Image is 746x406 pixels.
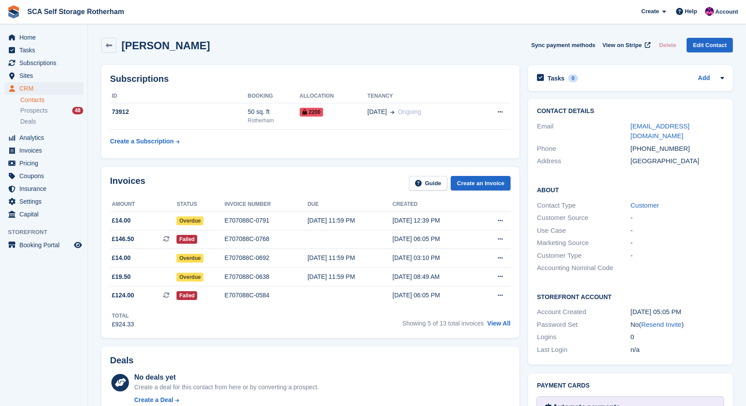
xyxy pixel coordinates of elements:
[655,38,680,52] button: Delete
[308,198,393,212] th: Due
[308,272,393,282] div: [DATE] 11:59 PM
[537,201,631,211] div: Contact Type
[19,132,72,144] span: Analytics
[487,320,511,327] a: View All
[631,251,724,261] div: -
[537,345,631,355] div: Last Login
[393,253,478,263] div: [DATE] 03:10 PM
[112,291,134,300] span: £124.00
[4,170,83,182] a: menu
[537,108,724,115] h2: Contact Details
[4,208,83,220] a: menu
[4,239,83,251] a: menu
[641,7,659,16] span: Create
[537,332,631,342] div: Logins
[4,132,83,144] a: menu
[110,89,248,103] th: ID
[121,40,210,51] h2: [PERSON_NAME]
[568,74,578,82] div: 0
[110,198,176,212] th: Amount
[409,176,448,190] a: Guide
[176,254,203,263] span: Overdue
[19,82,72,95] span: CRM
[110,355,133,366] h2: Deals
[110,176,145,190] h2: Invoices
[176,216,203,225] span: Overdue
[112,216,131,225] span: £14.00
[19,170,72,182] span: Coupons
[224,272,308,282] div: E707088C-0638
[110,133,180,150] a: Create a Subscription
[20,117,83,126] a: Deals
[631,122,690,140] a: [EMAIL_ADDRESS][DOMAIN_NAME]
[19,144,72,157] span: Invoices
[224,253,308,263] div: E707088C-0692
[603,41,642,50] span: View on Stripe
[4,157,83,169] a: menu
[705,7,714,16] img: Sam Chapman
[224,234,308,244] div: E707088C-0768
[537,213,631,223] div: Customer Source
[20,106,83,115] a: Prospects 48
[631,144,724,154] div: [PHONE_NUMBER]
[112,320,134,329] div: £924.33
[7,5,20,18] img: stora-icon-8386f47178a22dfd0bd8f6a31ec36ba5ce8667c1dd55bd0f319d3a0aa187defe.svg
[110,137,174,146] div: Create a Subscription
[631,226,724,236] div: -
[548,74,565,82] h2: Tasks
[537,263,631,273] div: Accounting Nominal Code
[112,234,134,244] span: £146.50
[715,7,738,16] span: Account
[176,198,224,212] th: Status
[393,272,478,282] div: [DATE] 08:49 AM
[631,345,724,355] div: n/a
[4,44,83,56] a: menu
[367,89,474,103] th: Tenancy
[641,321,682,328] a: Resend Invite
[631,332,724,342] div: 0
[112,272,131,282] span: £19.50
[300,89,367,103] th: Allocation
[631,213,724,223] div: -
[537,382,724,389] h2: Payment cards
[19,69,72,82] span: Sites
[537,185,724,194] h2: About
[398,108,421,115] span: Ongoing
[134,372,319,383] div: No deals yet
[224,198,308,212] th: Invoice number
[599,38,652,52] a: View on Stripe
[393,291,478,300] div: [DATE] 06:05 PM
[4,183,83,195] a: menu
[300,108,323,117] span: 2200
[4,82,83,95] a: menu
[110,107,248,117] div: 73912
[393,198,478,212] th: Created
[639,321,684,328] span: ( )
[537,238,631,248] div: Marketing Source
[687,38,733,52] a: Edit Contact
[112,253,131,263] span: £14.00
[19,183,72,195] span: Insurance
[248,89,300,103] th: Booking
[19,239,72,251] span: Booking Portal
[19,44,72,56] span: Tasks
[698,73,710,84] a: Add
[19,208,72,220] span: Capital
[20,96,83,104] a: Contacts
[224,216,308,225] div: E707088C-0791
[8,228,88,237] span: Storefront
[402,320,484,327] span: Showing 5 of 13 total invoices
[110,74,511,84] h2: Subscriptions
[393,216,478,225] div: [DATE] 12:39 PM
[20,106,48,115] span: Prospects
[631,307,724,317] div: [DATE] 05:05 PM
[308,253,393,263] div: [DATE] 11:59 PM
[4,195,83,208] a: menu
[224,291,308,300] div: E707088C-0584
[631,156,724,166] div: [GEOGRAPHIC_DATA]
[19,31,72,44] span: Home
[19,195,72,208] span: Settings
[73,240,83,250] a: Preview store
[176,273,203,282] span: Overdue
[4,57,83,69] a: menu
